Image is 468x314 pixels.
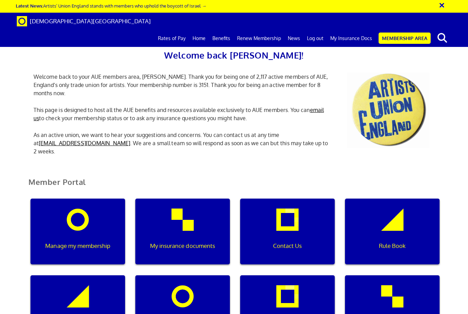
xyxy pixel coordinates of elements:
a: Home [189,30,209,47]
a: Brand [DEMOGRAPHIC_DATA][GEOGRAPHIC_DATA] [12,13,156,30]
a: Membership Area [379,33,431,44]
p: Manage my membership [35,241,120,250]
a: Log out [304,30,327,47]
p: My insurance documents [140,241,225,250]
p: Contact Us [245,241,330,250]
p: Rule Book [350,241,435,250]
a: Renew Membership [234,30,284,47]
h2: Member Portal [23,178,445,194]
p: This page is designed to host all the AUE benefits and resources available exclusively to AUE mem... [28,106,337,122]
a: Rule Book [340,199,445,275]
a: My Insurance Docs [327,30,375,47]
h2: Welcome back [PERSON_NAME]! [28,48,440,62]
button: search [432,31,453,45]
p: Welcome back to your AUE members area, [PERSON_NAME]. Thank you for being one of 2,117 active mem... [28,73,337,97]
a: Latest News:Artists’ Union England stands with members who uphold the boycott of Israel → [16,3,206,9]
a: [EMAIL_ADDRESS][DOMAIN_NAME] [39,140,130,147]
a: My insurance documents [130,199,235,275]
a: Contact Us [235,199,340,275]
a: Rates of Pay [155,30,189,47]
span: [DEMOGRAPHIC_DATA][GEOGRAPHIC_DATA] [30,17,151,25]
p: As an active union, we want to hear your suggestions and concerns. You can contact us at any time... [28,131,337,155]
a: Benefits [209,30,234,47]
a: Manage my membership [25,199,130,275]
a: News [284,30,304,47]
strong: Latest News: [16,3,43,9]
